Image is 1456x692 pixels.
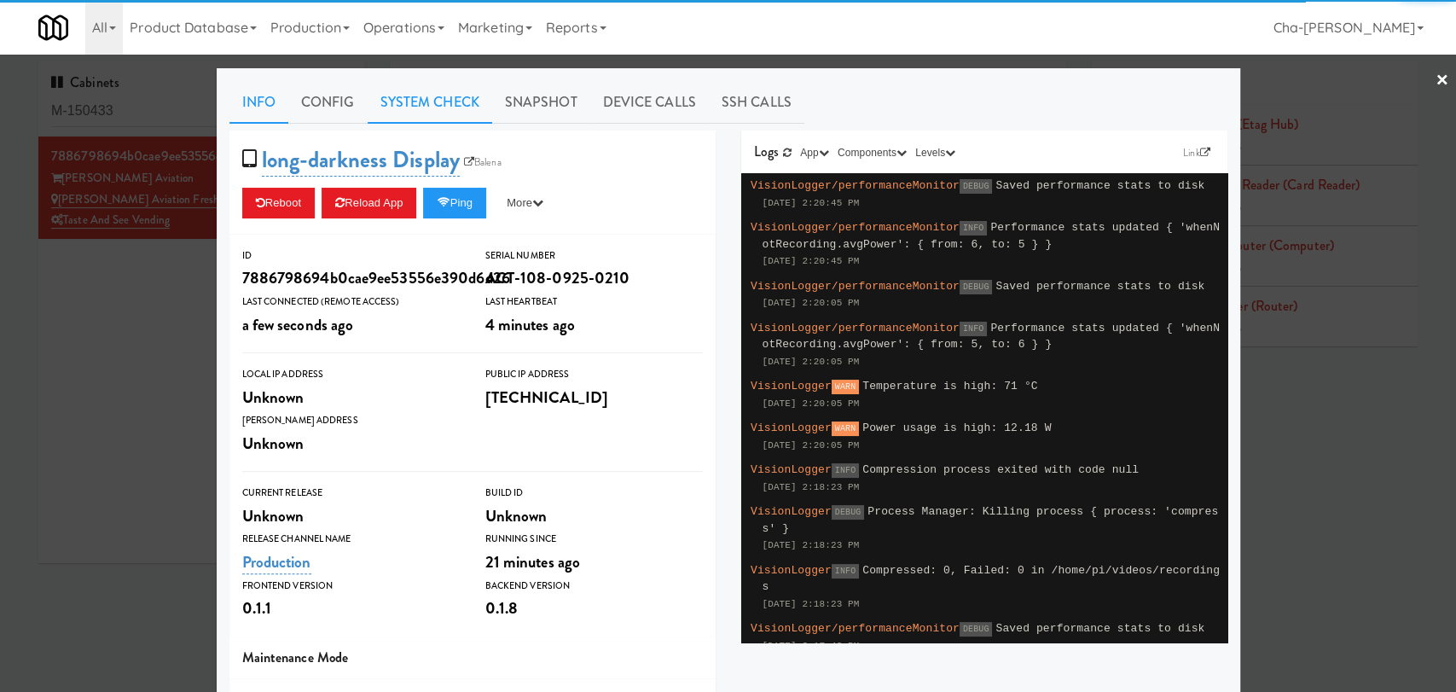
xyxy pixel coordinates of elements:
span: VisionLogger [751,380,832,393]
div: Frontend Version [242,578,460,595]
div: Unknown [485,502,703,531]
span: [DATE] 2:20:05 PM [763,357,860,367]
span: [DATE] 2:18:23 PM [763,599,860,609]
span: [DATE] 2:20:45 PM [763,256,860,266]
span: VisionLogger/performanceMonitor [751,322,960,334]
span: Compression process exited with code null [862,463,1139,476]
span: Saved performance stats to disk [995,179,1204,192]
button: Components [833,144,911,161]
span: Logs [754,142,779,161]
span: a few seconds ago [242,313,354,336]
span: DEBUG [960,179,993,194]
span: VisionLogger [751,505,832,518]
div: Last Connected (Remote Access) [242,294,460,311]
div: Unknown [242,502,460,531]
span: [DATE] 2:20:05 PM [763,398,860,409]
span: Temperature is high: 71 °C [862,380,1037,393]
img: Micromart [38,13,68,43]
div: Serial Number [485,247,703,265]
div: Unknown [242,383,460,412]
div: Local IP Address [242,366,460,383]
button: Levels [911,144,960,161]
div: [PERSON_NAME] Address [242,412,460,429]
a: × [1436,55,1449,108]
button: Ping [423,188,486,218]
a: Info [229,81,288,124]
span: VisionLogger [751,463,832,476]
div: Running Since [485,531,703,548]
span: WARN [832,380,859,394]
span: Saved performance stats to disk [995,622,1204,635]
a: long-darkness Display [262,143,460,177]
a: Device Calls [590,81,709,124]
span: DEBUG [832,505,865,520]
a: Config [288,81,368,124]
button: Reboot [242,188,316,218]
button: More [493,188,557,218]
span: VisionLogger/performanceMonitor [751,221,960,234]
span: Performance stats updated { 'whenNotRecording.avgPower': { from: 6, to: 5 } } [763,221,1221,251]
span: Maintenance Mode [242,648,349,667]
span: VisionLogger [751,564,832,577]
span: Compressed: 0, Failed: 0 in /home/pi/videos/recordings [763,564,1221,594]
a: Link [1179,144,1215,161]
span: [DATE] 2:18:23 PM [763,482,860,492]
span: DEBUG [960,622,993,637]
span: Power usage is high: 12.18 W [862,422,1051,434]
a: Production [242,550,311,574]
span: INFO [832,463,859,478]
div: Build Id [485,485,703,502]
div: [TECHNICAL_ID] [485,383,703,412]
span: VisionLogger/performanceMonitor [751,280,960,293]
div: Public IP Address [485,366,703,383]
span: [DATE] 2:20:05 PM [763,298,860,308]
span: 4 minutes ago [485,313,575,336]
span: INFO [960,322,987,336]
a: Balena [460,154,506,171]
div: 0.1.1 [242,594,460,623]
span: [DATE] 2:17:43 PM [763,641,860,651]
span: INFO [832,564,859,579]
button: App [796,144,833,161]
a: Snapshot [492,81,590,124]
span: Saved performance stats to disk [995,280,1204,293]
span: VisionLogger [751,422,832,434]
div: Backend Version [485,578,703,595]
span: INFO [960,221,987,236]
span: DEBUG [960,280,993,294]
div: ACT-108-0925-0210 [485,264,703,293]
span: [DATE] 2:18:23 PM [763,540,860,550]
button: Reload App [322,188,416,218]
div: ID [242,247,460,265]
span: Process Manager: Killing process { process: 'compress' } [763,505,1219,535]
div: Unknown [242,429,460,458]
div: Current Release [242,485,460,502]
span: VisionLogger/performanceMonitor [751,179,960,192]
span: 21 minutes ago [485,550,580,573]
span: Performance stats updated { 'whenNotRecording.avgPower': { from: 5, to: 6 } } [763,322,1221,352]
div: Release Channel Name [242,531,460,548]
a: System Check [368,81,492,124]
div: 7886798694b0cae9ee53556e390d6d26 [242,264,460,293]
div: Last Heartbeat [485,294,703,311]
span: VisionLogger/performanceMonitor [751,622,960,635]
span: WARN [832,422,859,436]
div: 0.1.8 [485,594,703,623]
a: SSH Calls [709,81,804,124]
span: [DATE] 2:20:45 PM [763,198,860,208]
span: [DATE] 2:20:05 PM [763,440,860,451]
